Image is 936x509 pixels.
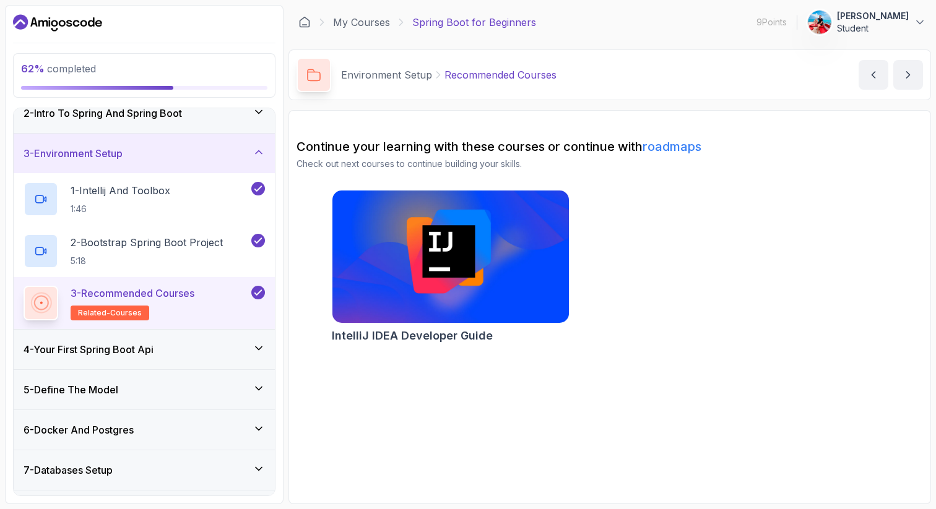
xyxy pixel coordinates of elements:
[297,138,923,155] h2: Continue your learning with these courses or continue with
[837,22,909,35] p: Student
[21,62,45,75] span: 62 %
[893,60,923,90] button: next content
[298,16,311,28] a: Dashboard
[333,15,390,30] a: My Courses
[807,10,926,35] button: user profile image[PERSON_NAME]Student
[78,308,142,318] span: related-courses
[24,382,118,397] h3: 5 - Define The Model
[14,330,275,369] button: 4-Your First Spring Boot Api
[837,10,909,22] p: [PERSON_NAME]
[71,286,194,301] p: 3 - Recommended Courses
[24,106,182,121] h3: 2 - Intro To Spring And Spring Boot
[24,234,265,268] button: 2-Bootstrap Spring Boot Project5:18
[24,286,265,320] button: 3-Recommended Coursesrelated-courses
[14,410,275,450] button: 6-Docker And Postgres
[341,67,432,82] p: Environment Setup
[444,67,557,82] p: Recommended Courses
[14,450,275,490] button: 7-Databases Setup
[412,15,536,30] p: Spring Boot for Beginners
[14,134,275,173] button: 3-Environment Setup
[71,203,170,215] p: 1:46
[71,235,223,250] p: 2 - Bootstrap Spring Boot Project
[24,182,265,216] button: 1-Intellij And Toolbox1:46
[24,463,113,477] h3: 7 - Databases Setup
[756,16,787,28] p: 9 Points
[71,183,170,198] p: 1 - Intellij And Toolbox
[14,93,275,133] button: 2-Intro To Spring And Spring Boot
[859,60,888,90] button: previous content
[643,139,701,154] a: roadmaps
[14,370,275,409] button: 5-Define The Model
[24,342,154,357] h3: 4 - Your First Spring Boot Api
[808,11,831,34] img: user profile image
[326,187,574,327] img: IntelliJ IDEA Developer Guide card
[297,158,923,170] p: Check out next courses to continue building your skills.
[24,146,123,161] h3: 3 - Environment Setup
[71,255,223,267] p: 5:18
[332,327,493,344] h2: IntelliJ IDEA Developer Guide
[24,422,134,437] h3: 6 - Docker And Postgres
[13,13,102,33] a: Dashboard
[332,190,570,344] a: IntelliJ IDEA Developer Guide cardIntelliJ IDEA Developer Guide
[21,62,96,75] span: completed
